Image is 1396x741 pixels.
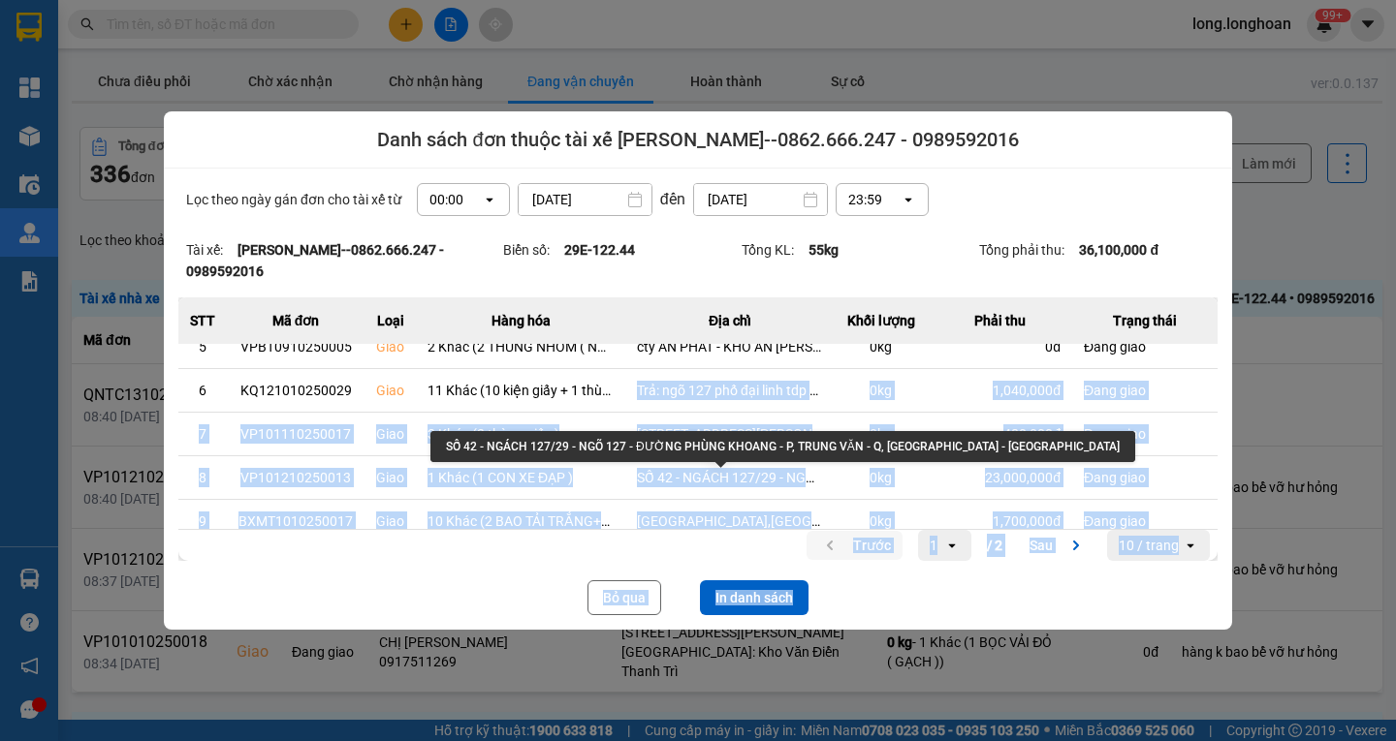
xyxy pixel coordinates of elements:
input: Selected 23:59. Select a time, 24-hour format. [884,190,886,209]
div: 3 Khác (3 thùng giấy ) [428,424,614,444]
div: 0 đ [938,337,1061,356]
div: Đang giao [1084,424,1206,444]
div: dialog [164,111,1232,630]
div: đến [652,187,693,211]
div: Giao [376,424,404,444]
strong: [PERSON_NAME]--0862.666.247 - 0989592016 [186,242,444,279]
button: next page. current page 1 / 2 [1018,531,1099,560]
div: 0 kg [846,337,915,356]
div: 0 kg [846,511,915,531]
div: Tổng KL: [742,239,980,282]
div: 9 [190,511,215,531]
strong: 36,100,000 đ [1079,242,1158,258]
svg: open [482,192,497,207]
th: Địa chỉ [625,297,835,345]
div: 1 [930,536,937,555]
strong: 29E-122.44 [564,242,635,258]
strong: 55 kg [809,242,839,258]
th: Hàng hóa [416,297,625,345]
span: / 2 [987,534,1002,557]
div: 1,700,000 đ [938,511,1061,531]
button: previous page. current page 1 / 2 [807,531,903,560]
div: 2 Khác (2 THÙNG NHÔM ( NƯỚC TẨY RỬA ) ) [428,337,614,356]
div: Biển số: [503,239,742,282]
div: Giao [376,511,404,531]
div: SỐ 42 - NGÁCH 127/29 - NGÕ 127 - ĐƯỜNG PHÙNG KHOANG - P, TRUNG VĂN - Q, [GEOGRAPHIC_DATA] - [GEOG... [637,468,823,487]
th: Mã đơn [227,297,365,345]
div: KQ121010250029 [238,381,353,400]
th: Khối lượng [835,297,927,345]
div: Đang giao [1084,337,1206,356]
div: cty AN PHÁT - KHO AN [PERSON_NAME][PERSON_NAME] - XÃ [GEOGRAPHIC_DATA] - [GEOGRAPHIC_DATA] - [GEO... [637,337,823,356]
div: 23,000,000 đ [938,468,1061,487]
div: 8 [190,468,215,487]
div: 00:00 [429,190,463,209]
div: Đang giao [1084,381,1206,400]
div: Lọc theo ngày gán đơn cho tài xế từ [178,183,1218,216]
div: 0 kg [846,381,915,400]
div: Đang giao [1084,468,1206,487]
div: 10 / trang [1119,536,1179,555]
div: VP101210250013 [238,468,353,487]
button: In danh sách [700,580,809,615]
div: Giao [376,468,404,487]
svg: open [901,192,916,207]
div: 1,040,000 đ [938,381,1061,400]
div: 5 [190,337,215,356]
div: 23:59 [848,190,882,209]
div: [GEOGRAPHIC_DATA],[GEOGRAPHIC_DATA],[GEOGRAPHIC_DATA],[GEOGRAPHIC_DATA] [637,511,823,531]
div: SỐ 42 - NGÁCH 127/29 - NGÕ 127 - ĐƯỜNG PHÙNG KHOANG - P, TRUNG VĂN - Q, [GEOGRAPHIC_DATA] - [GEOG... [430,431,1135,462]
div: Giao [376,381,404,400]
svg: open [944,538,960,553]
button: Bỏ qua [587,580,661,615]
div: [STREET_ADDRESS][PERSON_NAME] [637,424,823,444]
input: Select a date. [519,184,651,215]
div: 1 Khác (1 CON XE ĐẠP ) [428,468,614,487]
div: Đang giao [1084,511,1206,531]
div: Tổng phải thu: [979,239,1218,282]
input: Selected 10 / trang. [1181,536,1183,555]
div: Tài xế: [186,239,503,282]
div: VPBT0910250005 [238,337,353,356]
div: 10 Khác (2 BAO TẢI TRẮNG+5 KIỆN CATTONG+1 KIỆN CATTONG DÁN BĂNG KEO DỄ VỠ+2 TÚI NILONG TRẮNG) [428,511,614,531]
div: 11 Khác (10 kiện giấy + 1 thùng xốp ) [428,381,614,400]
div: 480,000 đ [938,424,1061,444]
input: Select a date. [694,184,827,215]
th: Phải thu [927,297,1072,345]
th: Trạng thái [1072,297,1218,345]
div: Giao [376,337,404,356]
div: BXMT1010250017 [238,511,353,531]
div: 0 kg [846,424,915,444]
span: Danh sách đơn thuộc tài xế [PERSON_NAME]--0862.666.247 - 0989592016 [377,126,1018,153]
th: Loại [365,297,416,345]
input: Selected 00:00. Select a time, 24-hour format. [465,190,467,209]
div: 7 [190,424,215,444]
div: 6 [190,381,215,400]
svg: open [1183,538,1198,553]
div: VP101110250017 [238,424,353,444]
th: STT [178,297,227,345]
div: 0 kg [846,468,915,487]
div: Trả: ngõ 127 phố đại linh tdp 18 p [GEOGRAPHIC_DATA] [637,381,823,400]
